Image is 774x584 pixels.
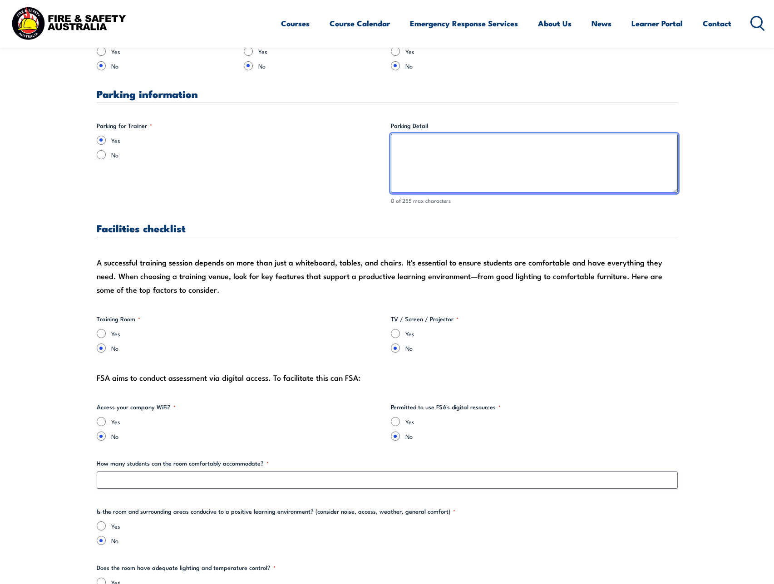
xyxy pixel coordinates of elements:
[97,371,678,384] div: FSA aims to conduct assessment via digital access. To facilitate this can FSA:
[391,402,501,412] legend: Permitted to use FSA's digital resources
[111,61,237,70] label: No
[405,417,678,426] label: Yes
[258,47,384,56] label: Yes
[97,223,678,233] h3: Facilities checklist
[97,563,276,572] legend: Does the room have adequate lighting and temperature control?
[97,402,176,412] legend: Access your company WiFi?
[281,11,310,35] a: Courses
[405,61,531,70] label: No
[97,459,678,468] label: How many students can the room comfortably accommodate?
[111,344,384,353] label: No
[410,11,518,35] a: Emergency Response Services
[111,536,678,545] label: No
[97,121,152,130] legend: Parking for Trainer
[111,136,384,145] label: Yes
[538,11,572,35] a: About Us
[391,314,458,324] legend: TV / Screen / Projector
[405,47,531,56] label: Yes
[592,11,611,35] a: News
[111,47,237,56] label: Yes
[97,507,455,516] legend: Is the room and surrounding areas conducive to a positive learning environment? (consider noise, ...
[391,196,678,205] div: 0 of 255 max characters
[631,11,683,35] a: Learner Portal
[703,11,731,35] a: Contact
[111,150,384,159] label: No
[405,344,678,353] label: No
[405,329,678,338] label: Yes
[111,432,384,441] label: No
[97,314,140,324] legend: Training Room
[111,521,678,530] label: Yes
[111,329,384,338] label: Yes
[330,11,390,35] a: Course Calendar
[405,432,678,441] label: No
[391,121,678,130] label: Parking Detail
[97,88,678,99] h3: Parking information
[97,255,678,296] div: A successful training session depends on more than just a whiteboard, tables, and chairs. It's es...
[258,61,384,70] label: No
[111,417,384,426] label: Yes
